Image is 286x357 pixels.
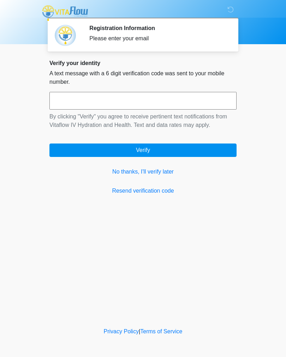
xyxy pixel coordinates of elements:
a: Terms of Service [140,328,182,334]
a: No thanks, I'll verify later [49,168,237,176]
p: A text message with a 6 digit verification code was sent to your mobile number. [49,69,237,86]
h2: Registration Information [89,25,226,31]
div: Please enter your email [89,34,226,43]
img: Agent Avatar [55,25,76,46]
h2: Verify your identity [49,60,237,66]
a: Privacy Policy [104,328,139,334]
a: Resend verification code [49,187,237,195]
a: | [139,328,140,334]
img: Vitaflow IV Hydration and Health Logo [42,5,88,21]
p: By clicking "Verify" you agree to receive pertinent text notifications from Vitaflow IV Hydration... [49,112,237,129]
button: Verify [49,144,237,157]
